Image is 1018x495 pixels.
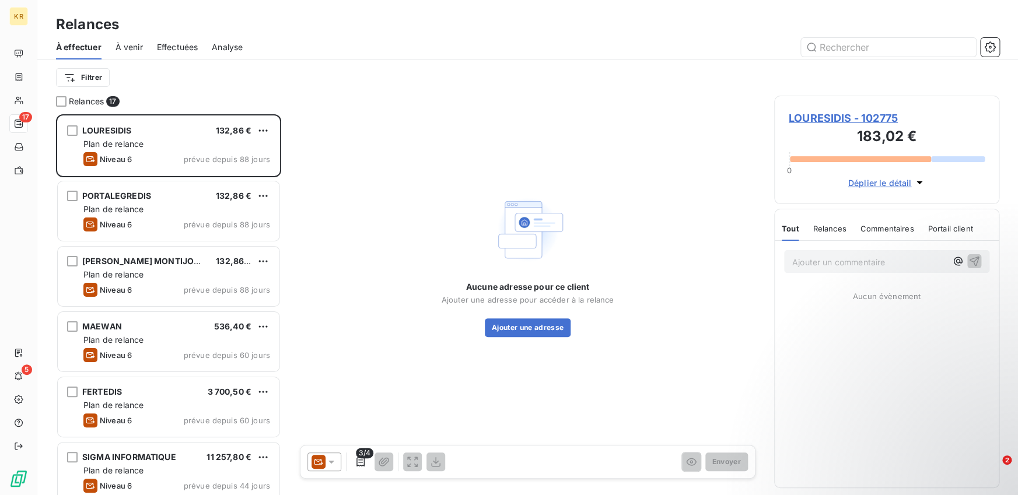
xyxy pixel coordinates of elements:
[100,155,132,164] span: Niveau 6
[100,220,132,229] span: Niveau 6
[782,224,799,233] span: Tout
[789,126,985,149] h3: 183,02 €
[100,285,132,294] span: Niveau 6
[928,224,972,233] span: Portail client
[100,416,132,425] span: Niveau 6
[212,41,243,53] span: Analyse
[184,416,270,425] span: prévue depuis 60 jours
[789,110,985,126] span: LOURESIDIS - 102775
[22,364,32,375] span: 5
[69,96,104,107] span: Relances
[19,112,32,122] span: 17
[485,318,571,337] button: Ajouter une adresse
[9,7,28,26] div: KR
[491,192,565,267] img: Empty state
[82,191,151,201] span: PORTALEGREDIS
[207,452,251,462] span: 11 257,80 €
[9,469,28,488] img: Logo LeanPay
[82,125,132,135] span: LOURESIDIS
[157,41,198,53] span: Effectuées
[705,452,748,471] button: Envoyer
[83,139,144,149] span: Plan de relance
[813,224,846,233] span: Relances
[785,382,1018,464] iframe: Intercom notifications message
[82,256,208,266] span: [PERSON_NAME] MONTIJODIS
[100,481,132,490] span: Niveau 6
[978,455,1006,483] iframe: Intercom live chat
[216,125,251,135] span: 132,86 €
[214,321,251,331] span: 536,40 €
[801,38,976,57] input: Rechercher
[82,387,122,396] span: FERTEDIS
[184,155,270,164] span: prévue depuis 88 jours
[116,41,143,53] span: À venir
[83,465,144,475] span: Plan de relance
[184,481,270,490] span: prévue depuis 44 jours
[82,452,176,462] span: SIGMA INFORMATIQUE
[83,400,144,410] span: Plan de relance
[83,335,144,345] span: Plan de relance
[845,176,929,189] button: Déplier le détail
[56,41,102,53] span: À effectuer
[787,166,792,175] span: 0
[9,114,27,133] a: 17
[106,96,119,107] span: 17
[184,285,270,294] span: prévue depuis 88 jours
[216,191,251,201] span: 132,86 €
[1002,455,1012,465] span: 2
[82,321,122,331] span: MAEWAN
[853,292,921,301] span: Aucun évènement
[83,269,144,279] span: Plan de relance
[184,350,270,360] span: prévue depuis 60 jours
[56,14,119,35] h3: Relances
[442,295,614,304] span: Ajouter une adresse pour accéder à la relance
[184,220,270,229] span: prévue depuis 88 jours
[356,448,373,458] span: 3/4
[466,281,589,293] span: Aucune adresse pour ce client
[100,350,132,360] span: Niveau 6
[83,204,144,214] span: Plan de relance
[848,177,912,189] span: Déplier le détail
[860,224,914,233] span: Commentaires
[208,387,252,396] span: 3 700,50 €
[56,114,281,495] div: grid
[216,256,251,266] span: 132,86 €
[56,68,110,87] button: Filtrer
